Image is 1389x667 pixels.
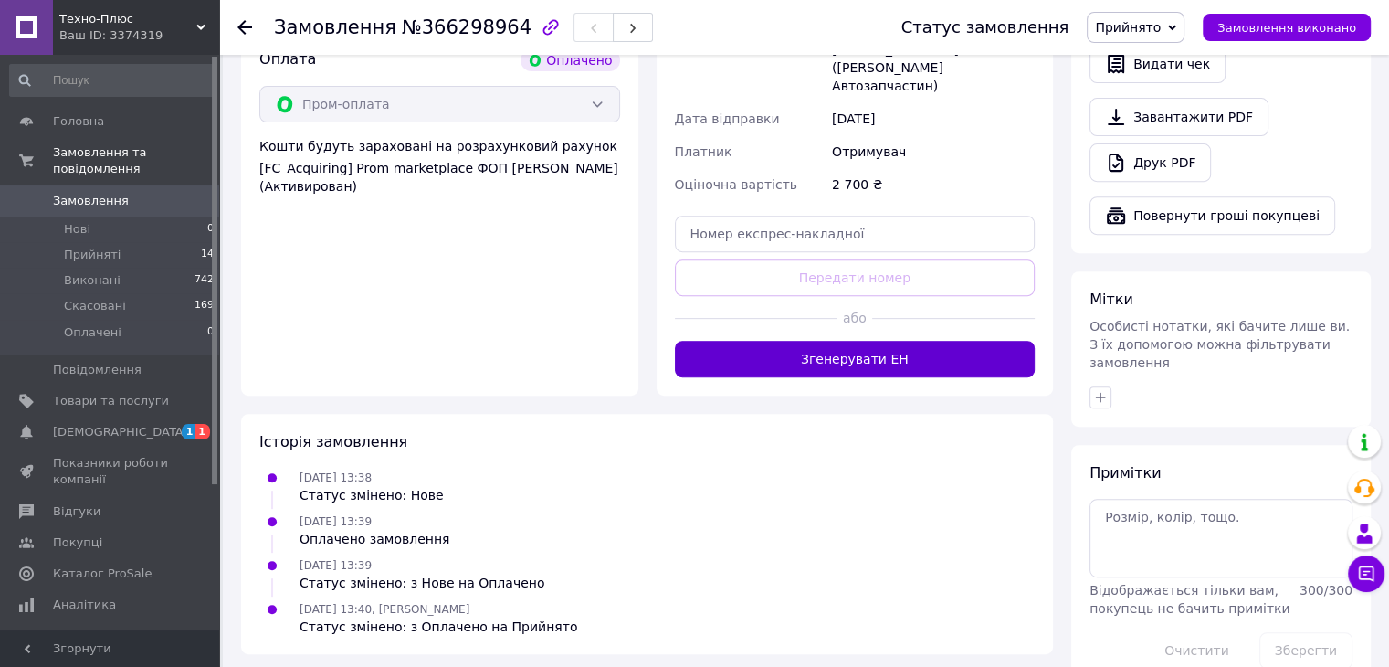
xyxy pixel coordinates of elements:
div: Статус замовлення [901,18,1069,37]
span: Замовлення [53,193,129,209]
button: Повернути гроші покупцеві [1089,196,1335,235]
span: Аналітика [53,597,116,613]
span: Замовлення виконано [1217,21,1356,35]
button: Видати чек [1089,45,1226,83]
span: Товари та послуги [53,393,169,409]
div: Кошти будуть зараховані на розрахунковий рахунок [259,137,620,196]
span: Скасовані [64,298,126,314]
span: Оплата [259,50,316,68]
span: Примітки [1089,464,1161,482]
span: Оціночна вартість [675,177,797,192]
span: Показники роботи компанії [53,455,169,488]
span: Прийнято [1095,20,1161,35]
div: [DATE] [828,102,1038,135]
span: 300 / 300 [1300,583,1352,598]
div: Оплачено замовлення [300,530,449,548]
div: Статус змінено: з Оплачено на Прийнято [300,618,577,636]
span: Історія замовлення [259,433,407,450]
span: [DATE] 13:40, [PERSON_NAME] [300,603,469,616]
span: 1 [182,424,196,439]
span: 169 [195,298,214,314]
div: [FC_Acquiring] Prom marketplace ФОП [PERSON_NAME] (Активирован) [259,159,620,196]
div: Отримувач [828,135,1038,168]
span: Відгуки [53,503,100,520]
div: Ваш ID: 3374319 [59,27,219,44]
span: Відображається тільки вам, покупець не бачить примітки [1089,583,1289,616]
div: Оплачено [521,49,619,71]
div: Статус змінено: з Нове на Оплачено [300,574,544,592]
span: Дата відправки [675,111,780,126]
button: Чат з покупцем [1348,556,1384,592]
a: Друк PDF [1089,143,1211,182]
div: 2 700 ₴ [828,168,1038,201]
div: Статус змінено: Нове [300,486,444,504]
span: Прийняті [64,247,121,263]
span: Оплачені [64,324,121,341]
span: Інструменти веб-майстра та SEO [53,628,169,661]
span: [DATE] 13:38 [300,471,372,484]
div: Ізюм, Поштомат №33386: вул. [STREET_ADDRESS] ([PERSON_NAME] Автозапчастин) [828,15,1038,102]
span: або [837,309,872,327]
span: Замовлення та повідомлення [53,144,219,177]
span: 742 [195,272,214,289]
button: Згенерувати ЕН [675,341,1036,377]
input: Пошук [9,64,216,97]
span: Нові [64,221,90,238]
span: [DATE] 13:39 [300,559,372,572]
span: Замовлення [274,16,396,38]
button: Замовлення виконано [1203,14,1371,41]
span: Покупці [53,535,102,551]
span: 0 [207,324,214,341]
span: Платник [675,144,732,159]
span: 1 [195,424,210,439]
a: Завантажити PDF [1089,98,1268,136]
span: [DATE] 13:39 [300,515,372,528]
span: №366298964 [402,16,531,38]
span: Особисті нотатки, які бачите лише ви. З їх допомогою можна фільтрувати замовлення [1089,319,1350,370]
div: Повернутися назад [237,18,252,37]
span: Мітки [1089,291,1133,308]
span: 0 [207,221,214,238]
span: Виконані [64,272,121,289]
span: Повідомлення [53,362,142,378]
span: Каталог ProSale [53,566,152,582]
input: Номер експрес-накладної [675,216,1036,252]
span: Головна [53,113,104,130]
span: Техно-Плюс [59,11,196,27]
span: [DEMOGRAPHIC_DATA] [53,424,188,440]
span: 14 [201,247,214,263]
